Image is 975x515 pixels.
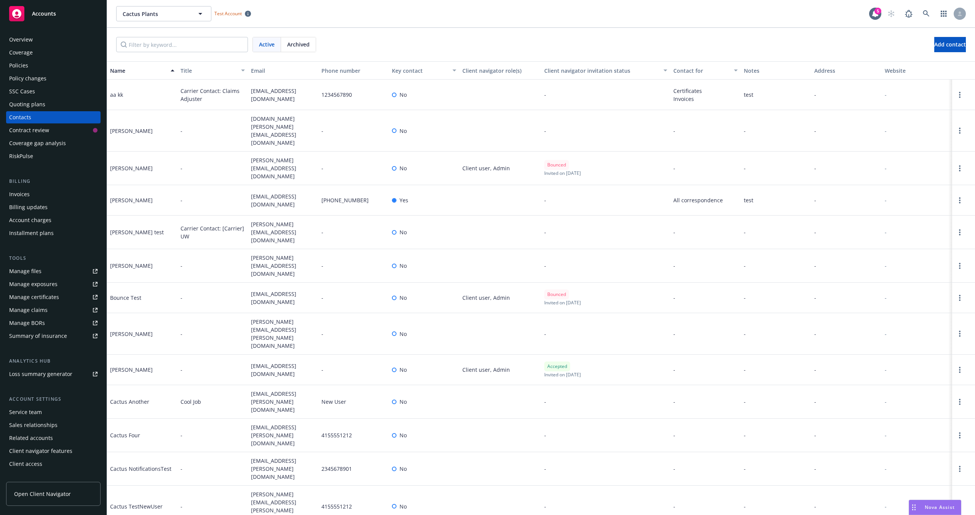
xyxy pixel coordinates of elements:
div: [PERSON_NAME] [110,127,153,135]
button: Email [248,61,318,80]
div: - [885,502,887,510]
span: [PERSON_NAME][EMAIL_ADDRESS][PERSON_NAME][DOMAIN_NAME] [251,318,315,350]
span: - [814,502,816,510]
span: No [400,294,407,302]
span: - [544,465,546,473]
a: Sales relationships [6,419,101,431]
span: - [744,127,746,135]
div: Address [814,67,879,75]
div: - [885,228,887,236]
a: RiskPulse [6,150,101,162]
div: Contract review [9,124,49,136]
button: Name [107,61,177,80]
div: - [885,127,887,135]
a: Manage certificates [6,291,101,303]
a: Accounts [6,3,101,24]
span: - [181,196,182,204]
span: - [321,262,323,270]
span: - [744,330,746,338]
a: Invoices [6,188,101,200]
div: Contacts [9,111,31,123]
span: - [321,294,323,302]
span: - [321,330,323,338]
div: Manage claims [9,304,48,316]
button: Client navigator role(s) [459,61,542,80]
span: - [814,465,816,473]
span: No [400,91,407,99]
span: - [814,431,816,439]
span: Invoices [673,95,738,103]
div: Bounce Test [110,294,141,302]
span: - [744,502,746,510]
span: - [673,228,675,236]
a: Contract review [6,124,101,136]
span: - [544,228,546,236]
span: - [181,262,182,270]
span: [DOMAIN_NAME][PERSON_NAME][EMAIL_ADDRESS][DOMAIN_NAME] [251,115,315,147]
span: - [814,330,816,338]
span: Archived [287,40,310,48]
a: Related accounts [6,432,101,444]
button: Address [811,61,882,80]
a: Account charges [6,214,101,226]
span: - [181,465,182,473]
div: Website [885,67,949,75]
span: Bounced [547,291,566,298]
span: Carrier Contact: Claims Adjuster [181,87,245,103]
button: Key contact [389,61,459,80]
a: Manage exposures [6,278,101,290]
div: - [885,366,887,374]
span: - [744,294,746,302]
div: Title [181,67,237,75]
span: - [181,366,182,374]
span: Nova Assist [925,504,955,510]
a: Open options [955,228,964,237]
span: No [400,330,407,338]
a: Policies [6,59,101,72]
a: Service team [6,406,101,418]
a: Coverage [6,46,101,59]
div: Tools [6,254,101,262]
span: - [673,431,675,439]
a: Billing updates [6,201,101,213]
span: - [814,262,816,270]
span: - [673,294,675,302]
span: [PERSON_NAME][EMAIL_ADDRESS][DOMAIN_NAME] [251,220,315,244]
div: SSC Cases [9,85,35,98]
div: Loss summary generator [9,368,72,380]
span: [EMAIL_ADDRESS][DOMAIN_NAME] [251,87,315,103]
div: Account settings [6,395,101,403]
div: Installment plans [9,227,54,239]
div: Coverage [9,46,33,59]
a: Installment plans [6,227,101,239]
span: - [744,431,746,439]
button: Add contact [934,37,966,52]
a: Open options [955,329,964,338]
span: Invited on [DATE] [544,299,581,306]
span: - [544,431,546,439]
span: [EMAIL_ADDRESS][PERSON_NAME][DOMAIN_NAME] [251,457,315,481]
span: Invited on [DATE] [544,170,581,176]
span: New User [321,398,346,406]
span: 4155551212 [321,502,352,510]
span: - [673,398,675,406]
span: - [181,127,182,135]
div: RiskPulse [9,150,33,162]
button: Client navigator invitation status [541,61,670,80]
a: Open options [955,431,964,440]
div: Manage exposures [9,278,58,290]
div: 5 [874,8,881,14]
div: Email [251,67,315,75]
div: - [885,91,887,99]
a: Overview [6,34,101,46]
div: Phone number [321,67,386,75]
div: - [885,465,887,473]
span: - [814,91,816,99]
button: Title [177,61,248,80]
a: Open options [955,196,964,205]
span: - [744,164,746,172]
a: Manage files [6,265,101,277]
span: Yes [400,196,408,204]
div: Sales relationships [9,419,58,431]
